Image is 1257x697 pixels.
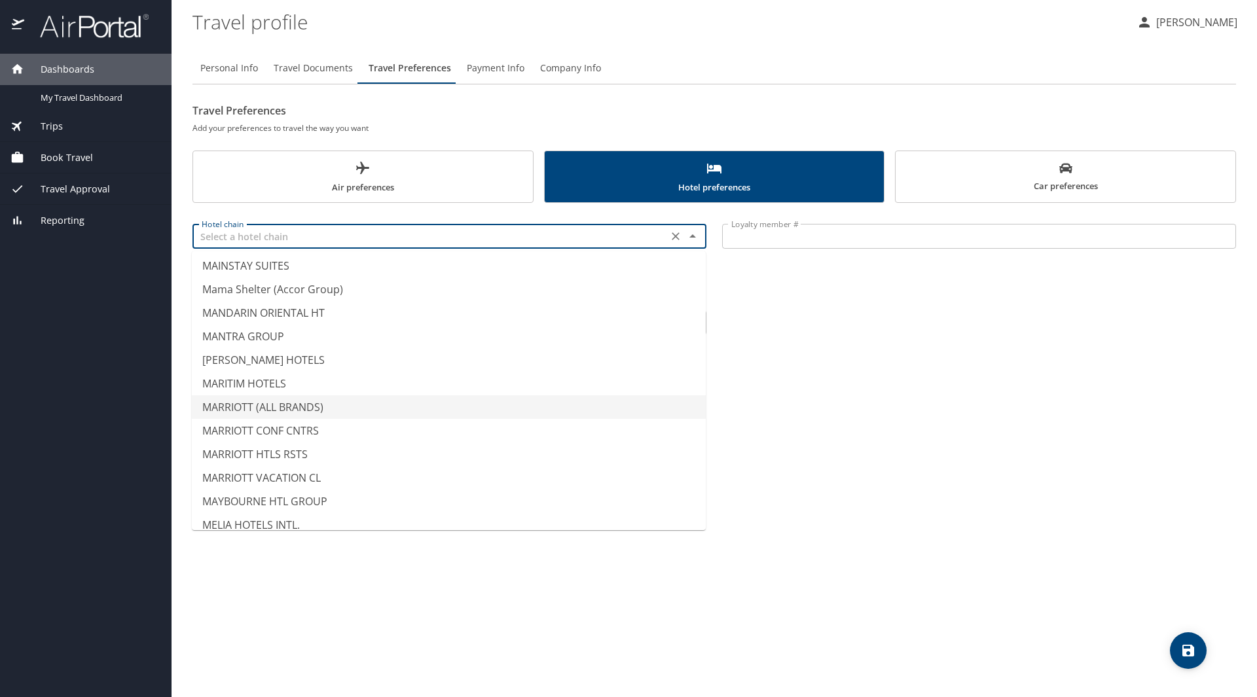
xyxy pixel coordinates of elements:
[41,92,156,104] span: My Travel Dashboard
[192,466,706,490] li: MARRIOTT VACATION CL
[192,100,1236,121] h2: Travel Preferences
[12,13,26,39] img: icon-airportal.png
[24,213,84,228] span: Reporting
[26,13,149,39] img: airportal-logo.png
[192,52,1236,84] div: Profile
[666,227,685,245] button: Clear
[540,60,601,77] span: Company Info
[903,162,1228,194] span: Car preferences
[192,121,1236,135] h6: Add your preferences to travel the way you want
[24,119,63,134] span: Trips
[192,372,706,395] li: MARITIM HOTELS
[192,151,1236,203] div: scrollable force tabs example
[192,490,706,513] li: MAYBOURNE HTL GROUP
[24,62,94,77] span: Dashboards
[1131,10,1243,34] button: [PERSON_NAME]
[369,60,451,77] span: Travel Preferences
[192,254,706,277] li: MAINSTAY SUITES
[196,228,664,245] input: Select a hotel chain
[192,348,706,372] li: [PERSON_NAME] HOTELS
[274,60,353,77] span: Travel Documents
[683,227,702,245] button: Close
[192,442,706,466] li: MARRIOTT HTLS RSTS
[192,1,1126,42] h1: Travel profile
[1152,14,1237,30] p: [PERSON_NAME]
[200,60,258,77] span: Personal Info
[1170,632,1207,669] button: save
[467,60,524,77] span: Payment Info
[553,160,877,195] span: Hotel preferences
[192,395,706,419] li: MARRIOTT (ALL BRANDS)
[192,301,706,325] li: MANDARIN ORIENTAL HT
[24,182,110,196] span: Travel Approval
[24,151,93,165] span: Book Travel
[192,419,706,442] li: MARRIOTT CONF CNTRS
[192,513,706,537] li: MELIA HOTELS INTL.
[201,160,525,195] span: Air preferences
[192,277,706,301] li: Mama Shelter (Accor Group)
[192,325,706,348] li: MANTRA GROUP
